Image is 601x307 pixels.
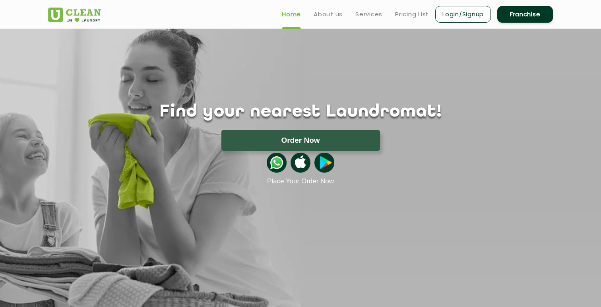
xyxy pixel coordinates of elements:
a: Franchise [497,6,553,23]
img: whatsappicon.png [267,153,287,173]
img: playstoreicon.png [314,153,334,173]
a: Services [355,10,382,19]
button: Order Now [221,130,380,151]
a: Login/Signup [435,6,491,23]
a: About us [314,10,343,19]
a: Home [282,10,301,19]
h1: Find your nearest Laundromat! [42,102,559,122]
a: Pricing List [395,10,429,19]
a: Place Your Order Now [267,177,334,185]
img: UClean Laundry and Dry Cleaning [48,8,101,22]
img: apple-icon.png [291,153,310,173]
